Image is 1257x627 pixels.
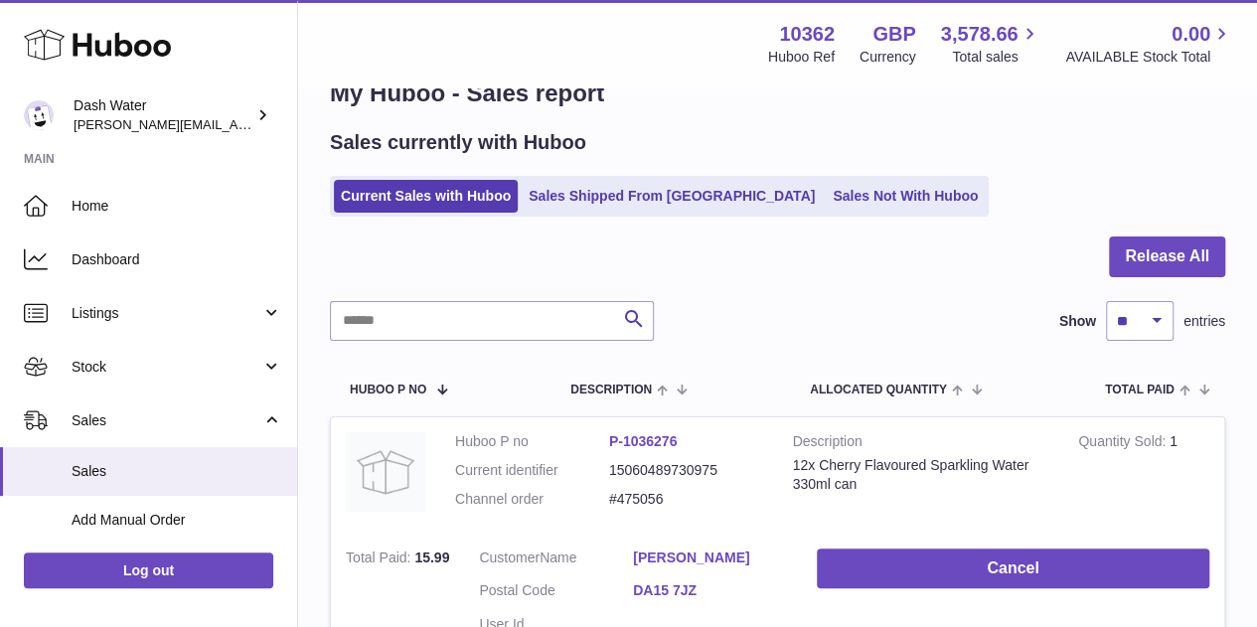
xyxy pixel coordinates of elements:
[346,432,425,512] img: no-photo.jpg
[779,21,835,48] strong: 10362
[479,549,540,565] span: Customer
[570,384,652,396] span: Description
[872,21,915,48] strong: GBP
[72,358,261,377] span: Stock
[1078,433,1170,454] strong: Quantity Sold
[414,549,449,565] span: 15.99
[952,48,1040,67] span: Total sales
[74,96,252,134] div: Dash Water
[1059,312,1096,331] label: Show
[72,250,282,269] span: Dashboard
[793,456,1049,494] div: 12x Cherry Flavoured Sparkling Water 330ml can
[1065,48,1233,67] span: AVAILABLE Stock Total
[941,21,1041,67] a: 3,578.66 Total sales
[826,180,985,213] a: Sales Not With Huboo
[72,197,282,216] span: Home
[479,581,633,605] dt: Postal Code
[334,180,518,213] a: Current Sales with Huboo
[793,432,1049,456] strong: Description
[24,552,273,588] a: Log out
[1109,236,1225,277] button: Release All
[72,511,282,530] span: Add Manual Order
[1065,21,1233,67] a: 0.00 AVAILABLE Stock Total
[522,180,822,213] a: Sales Shipped From [GEOGRAPHIC_DATA]
[860,48,916,67] div: Currency
[1063,417,1224,534] td: 1
[609,433,678,449] a: P-1036276
[817,549,1209,589] button: Cancel
[346,549,414,570] strong: Total Paid
[633,549,787,567] a: [PERSON_NAME]
[479,549,633,572] dt: Name
[72,304,261,323] span: Listings
[330,78,1225,109] h1: My Huboo - Sales report
[941,21,1019,48] span: 3,578.66
[810,384,947,396] span: ALLOCATED Quantity
[455,461,609,480] dt: Current identifier
[72,411,261,430] span: Sales
[455,432,609,451] dt: Huboo P no
[1105,384,1175,396] span: Total paid
[768,48,835,67] div: Huboo Ref
[1172,21,1210,48] span: 0.00
[455,490,609,509] dt: Channel order
[609,490,763,509] dd: #475056
[72,462,282,481] span: Sales
[1183,312,1225,331] span: entries
[74,116,398,132] span: [PERSON_NAME][EMAIL_ADDRESS][DOMAIN_NAME]
[330,129,586,156] h2: Sales currently with Huboo
[609,461,763,480] dd: 15060489730975
[24,100,54,130] img: james@dash-water.com
[633,581,787,600] a: DA15 7JZ
[350,384,426,396] span: Huboo P no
